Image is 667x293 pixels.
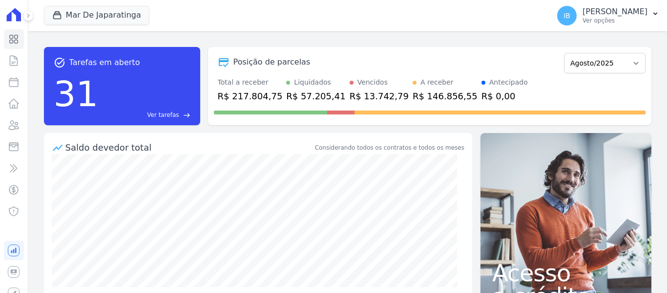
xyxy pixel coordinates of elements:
[218,77,283,88] div: Total a receber
[563,12,570,19] span: IB
[233,56,311,68] div: Posição de parcelas
[218,90,283,103] div: R$ 217.804,75
[54,68,99,119] div: 31
[315,143,464,152] div: Considerando todos os contratos e todos os meses
[102,111,190,119] a: Ver tarefas east
[420,77,454,88] div: A receber
[147,111,179,119] span: Ver tarefas
[583,17,647,24] p: Ver opções
[44,6,149,24] button: Mar De Japaratinga
[489,77,528,88] div: Antecipado
[54,57,65,68] span: task_alt
[183,112,190,119] span: east
[549,2,667,29] button: IB [PERSON_NAME] Ver opções
[69,57,140,68] span: Tarefas em aberto
[481,90,528,103] div: R$ 0,00
[413,90,478,103] div: R$ 146.856,55
[65,141,313,154] div: Saldo devedor total
[286,90,345,103] div: R$ 57.205,41
[350,90,409,103] div: R$ 13.742,79
[294,77,331,88] div: Liquidados
[357,77,388,88] div: Vencidos
[492,261,640,285] span: Acesso
[583,7,647,17] p: [PERSON_NAME]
